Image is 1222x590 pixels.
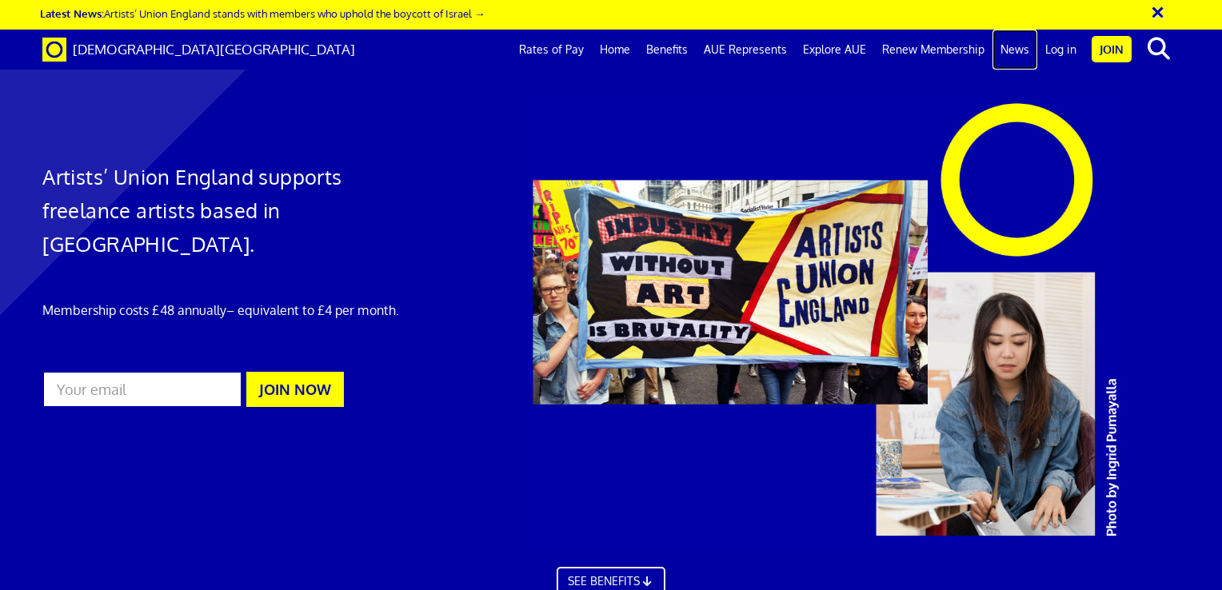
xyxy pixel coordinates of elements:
[40,6,485,20] a: Latest News:Artists’ Union England stands with members who uphold the boycott of Israel →
[511,30,592,70] a: Rates of Pay
[1135,32,1184,66] button: search
[696,30,795,70] a: AUE Represents
[1037,30,1084,70] a: Log in
[73,41,355,58] span: [DEMOGRAPHIC_DATA][GEOGRAPHIC_DATA]
[638,30,696,70] a: Benefits
[42,160,405,261] h1: Artists’ Union England supports freelance artists based in [GEOGRAPHIC_DATA].
[42,301,405,320] p: Membership costs £48 annually – equivalent to £4 per month.
[992,30,1037,70] a: News
[795,30,874,70] a: Explore AUE
[874,30,992,70] a: Renew Membership
[1092,36,1132,62] a: Join
[30,30,367,70] a: Brand [DEMOGRAPHIC_DATA][GEOGRAPHIC_DATA]
[246,372,344,407] button: JOIN NOW
[42,371,242,408] input: Your email
[592,30,638,70] a: Home
[40,6,104,20] strong: Latest News:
